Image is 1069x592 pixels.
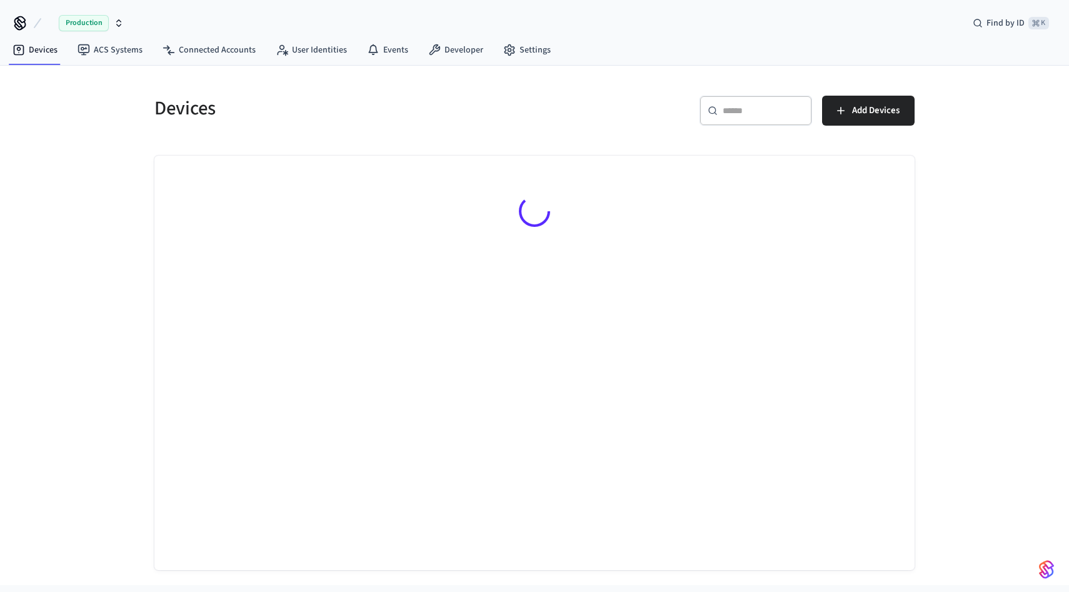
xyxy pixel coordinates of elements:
[986,17,1025,29] span: Find by ID
[357,39,418,61] a: Events
[3,39,68,61] a: Devices
[822,96,915,126] button: Add Devices
[154,96,527,121] h5: Devices
[852,103,900,119] span: Add Devices
[68,39,153,61] a: ACS Systems
[1028,17,1049,29] span: ⌘ K
[59,15,109,31] span: Production
[963,12,1059,34] div: Find by ID⌘ K
[266,39,357,61] a: User Identities
[153,39,266,61] a: Connected Accounts
[493,39,561,61] a: Settings
[418,39,493,61] a: Developer
[1039,559,1054,579] img: SeamLogoGradient.69752ec5.svg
